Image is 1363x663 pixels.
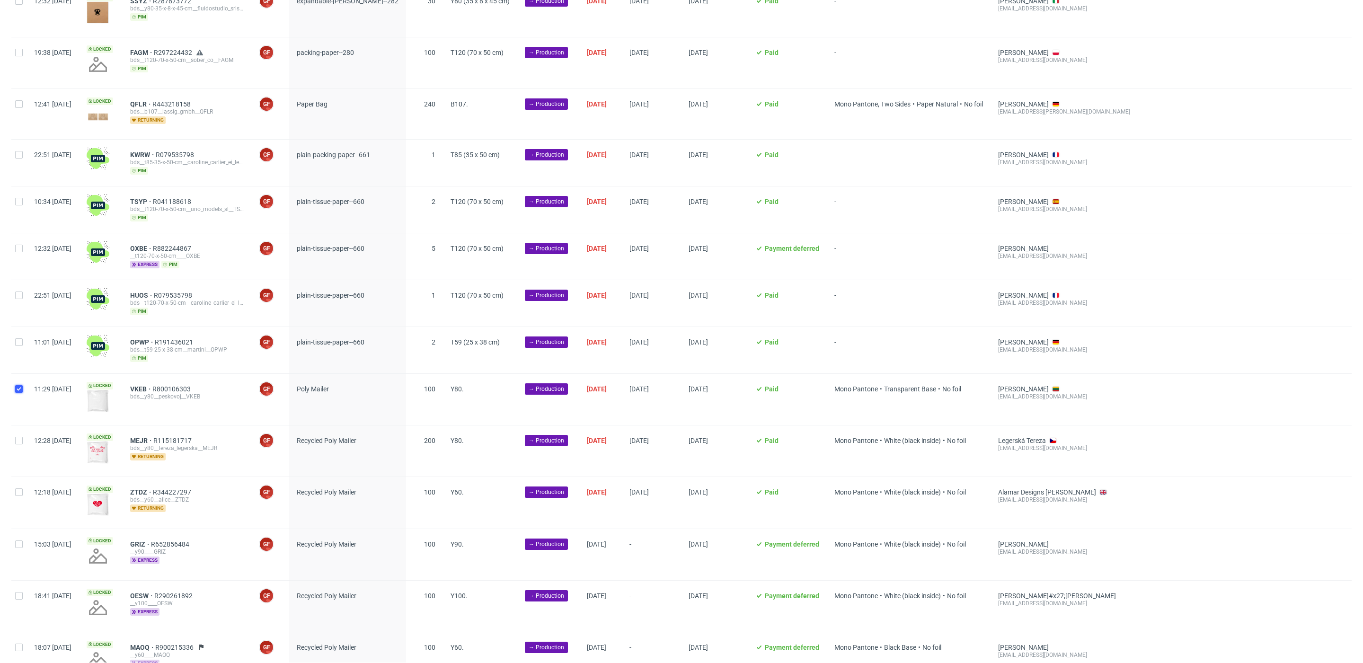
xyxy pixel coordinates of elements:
[765,100,779,108] span: Paid
[424,437,435,444] span: 200
[130,346,244,354] div: bds__t59-25-x-38-cm__martini__OPWP
[998,159,1173,166] div: [EMAIL_ADDRESS][DOMAIN_NAME]
[998,548,1173,556] div: [EMAIL_ADDRESS][DOMAIN_NAME]
[87,641,113,648] span: Locked
[629,198,649,205] span: [DATE]
[424,385,435,393] span: 100
[689,488,708,496] span: [DATE]
[689,292,708,299] span: [DATE]
[998,100,1049,108] a: [PERSON_NAME]
[87,194,109,217] img: wHgJFi1I6lmhQAAAABJRU5ErkJggg==
[297,385,329,393] span: Poly Mailer
[451,540,464,548] span: Y90.
[629,488,649,496] span: [DATE]
[424,49,435,56] span: 100
[34,245,71,252] span: 12:32 [DATE]
[884,592,941,600] span: White (black inside)
[260,641,273,654] figcaption: GF
[152,100,193,108] span: R443218158
[155,338,195,346] span: R191436021
[998,245,1049,252] a: [PERSON_NAME]
[998,393,1173,400] div: [EMAIL_ADDRESS][DOMAIN_NAME]
[451,592,468,600] span: Y100.
[34,151,71,159] span: 22:51 [DATE]
[947,540,966,548] span: No foil
[689,198,708,205] span: [DATE]
[130,488,153,496] span: ZTDZ
[451,245,504,252] span: T120 (70 x 50 cm)
[260,97,273,111] figcaption: GF
[998,205,1173,213] div: [EMAIL_ADDRESS][DOMAIN_NAME]
[834,49,983,77] span: -
[529,385,564,393] span: → Production
[432,151,435,159] span: 1
[629,540,673,569] span: -
[998,338,1049,346] a: [PERSON_NAME]
[424,592,435,600] span: 100
[34,100,71,108] span: 12:41 [DATE]
[260,148,273,161] figcaption: GF
[34,338,71,346] span: 11:01 [DATE]
[130,49,154,56] span: FAGM
[154,49,194,56] span: R297224432
[130,56,244,64] div: bds__t120-70-x-50-cm__sober_co__FAGM
[587,245,607,252] span: [DATE]
[130,548,244,556] div: __y90____GRIZ
[130,540,151,548] a: GRIZ
[765,151,779,159] span: Paid
[834,540,878,548] span: Mono Pantone
[998,108,1173,115] div: [EMAIL_ADDRESS][PERSON_NAME][DOMAIN_NAME]
[941,437,947,444] span: •
[529,100,564,108] span: → Production
[130,504,166,512] span: returning
[884,488,941,496] span: White (black inside)
[154,292,194,299] span: R079535798
[834,100,911,108] span: Mono Pantone, Two Sides
[130,600,244,607] div: __y100____OESW
[765,198,779,205] span: Paid
[689,151,708,159] span: [DATE]
[878,592,884,600] span: •
[130,13,148,21] span: pim
[130,299,244,307] div: bds__t120-70-x-50-cm__caroline_carlier_ei_les_coffrets_minisson__HUOS
[87,45,113,53] span: Locked
[587,198,607,205] span: [DATE]
[130,261,159,268] span: express
[260,289,273,302] figcaption: GF
[529,291,564,300] span: → Production
[297,488,356,496] span: Recycled Poly Mailer
[998,198,1049,205] a: [PERSON_NAME]
[998,644,1049,651] a: [PERSON_NAME]
[998,5,1173,12] div: [EMAIL_ADDRESS][DOMAIN_NAME]
[765,292,779,299] span: Paid
[152,385,193,393] a: R800106303
[87,382,113,389] span: Locked
[260,46,273,59] figcaption: GF
[765,245,819,252] span: Payment deferred
[689,245,708,252] span: [DATE]
[130,644,155,651] span: MAOQ
[964,100,983,108] span: No foil
[156,151,196,159] span: R079535798
[529,643,564,652] span: → Production
[34,49,71,56] span: 19:38 [DATE]
[260,486,273,499] figcaption: GF
[941,488,947,496] span: •
[629,338,649,346] span: [DATE]
[451,100,468,108] span: B107.
[130,214,148,221] span: pim
[297,292,364,299] span: plain-tissue-paper--660
[87,441,109,464] img: version_two_editor_design.png
[87,241,109,264] img: wHgJFi1I6lmhQAAAABJRU5ErkJggg==
[629,592,673,620] span: -
[451,385,464,393] span: Y80.
[998,592,1116,600] a: [PERSON_NAME]#x27;[PERSON_NAME]
[878,385,884,393] span: •
[130,354,148,362] span: pim
[765,437,779,444] span: Paid
[917,100,958,108] span: Paper Natural
[130,245,153,252] a: OXBE
[936,385,942,393] span: •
